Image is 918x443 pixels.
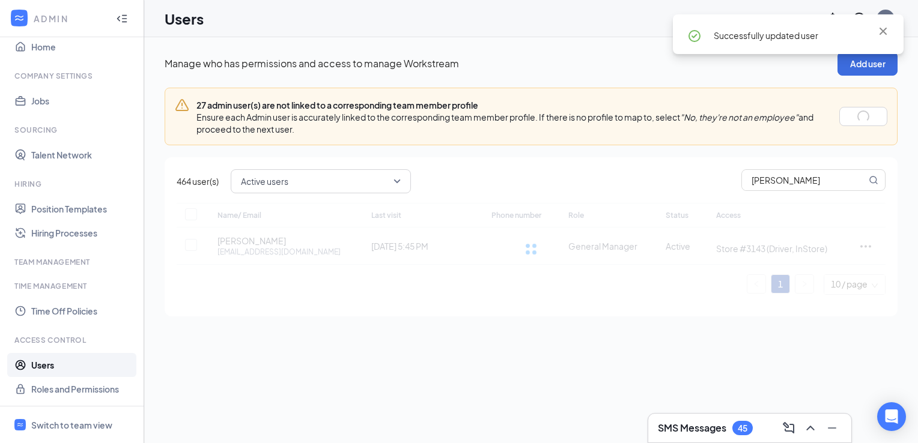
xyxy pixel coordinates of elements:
[31,221,134,245] a: Hiring Processes
[165,8,204,29] h1: Users
[877,402,906,431] div: Open Intercom Messenger
[803,421,818,435] svg: ChevronUp
[175,98,189,112] svg: Warning
[876,24,890,38] svg: Cross
[837,52,898,76] button: Add user
[822,418,842,438] button: Minimize
[825,11,840,26] svg: Notifications
[852,11,866,26] svg: QuestionInfo
[14,125,132,135] div: Sourcing
[241,172,288,190] span: Active users
[782,421,796,435] svg: ComposeMessage
[31,419,112,431] div: Switch to team view
[165,57,837,70] p: Manage who has permissions and access to manage Workstream
[869,175,878,185] svg: MagnifyingGlass
[31,89,134,113] a: Jobs
[31,299,134,323] a: Time Off Policies
[687,29,702,43] svg: CheckmarkCircle
[34,13,105,25] div: ADMIN
[31,35,134,59] a: Home
[196,99,832,111] div: 27 admin user(s) are not linked to a corresponding team member profile
[801,418,820,438] button: ChevronUp
[14,71,132,81] div: Company Settings
[779,418,798,438] button: ComposeMessage
[680,112,798,122] i: "No, they're not an employee"
[14,281,132,291] div: Time Management
[31,197,134,221] a: Position Templates
[882,13,890,23] div: JS
[825,421,839,435] svg: Minimize
[31,143,134,167] a: Talent Network
[13,12,25,24] svg: WorkstreamLogo
[16,421,24,429] svg: WorkstreamLogo
[714,30,818,41] span: Successfully updated user
[738,423,747,433] div: 45
[14,179,132,189] div: Hiring
[742,170,866,190] input: Search users
[14,257,132,267] div: Team Management
[116,13,128,25] svg: Collapse
[196,111,832,135] div: Ensure each Admin user is accurately linked to the corresponding team member profile. If there is...
[177,175,219,188] span: 464 user(s)
[658,421,726,435] h3: SMS Messages
[14,335,132,345] div: Access control
[31,377,134,401] a: Roles and Permissions
[31,353,134,377] a: Users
